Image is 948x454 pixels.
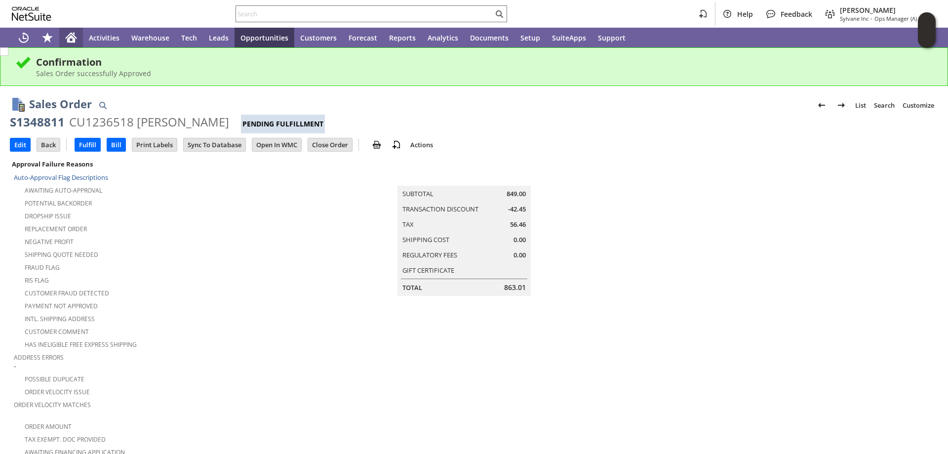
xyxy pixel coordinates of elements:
span: Customers [300,33,337,42]
span: Analytics [428,33,458,42]
input: Fulfill [75,138,100,151]
a: Support [592,28,632,47]
span: SuiteApps [552,33,586,42]
a: Tax [402,220,414,229]
img: Previous [816,99,828,111]
a: Recent Records [12,28,36,47]
a: List [851,97,870,113]
svg: logo [12,7,51,21]
span: - [14,362,16,371]
img: print.svg [371,139,383,151]
span: Warehouse [131,33,169,42]
span: Activities [89,33,119,42]
input: Open In WMC [252,138,301,151]
a: Intl. Shipping Address [25,315,95,323]
input: Edit [10,138,30,151]
a: RIS flag [25,276,49,285]
input: Close Order [308,138,352,151]
a: Potential Backorder [25,199,92,207]
a: Dropship Issue [25,212,71,220]
div: S1348811 [10,114,65,130]
a: Subtotal [402,189,434,198]
a: Order Velocity Matches [14,401,91,409]
a: Opportunities [235,28,294,47]
span: 0.00 [513,250,526,260]
a: Gift Certificate [402,266,454,275]
a: Has Ineligible Free Express Shipping [25,340,137,349]
a: Shipping Quote Needed [25,250,98,259]
span: Tech [181,33,197,42]
span: Ops Manager (A) (F2L) [874,15,930,22]
caption: Summary [397,170,531,186]
a: Auto-Approval Flag Descriptions [14,173,108,182]
span: [PERSON_NAME] [840,5,930,15]
a: Warehouse [125,28,175,47]
a: Payment not approved [25,302,98,310]
span: 863.01 [504,283,526,292]
svg: Shortcuts [41,32,53,43]
span: Setup [520,33,540,42]
span: Opportunities [240,33,288,42]
span: Sylvane Inc [840,15,869,22]
a: Replacement Order [25,225,87,233]
a: Analytics [422,28,464,47]
a: SuiteApps [546,28,592,47]
a: Setup [514,28,546,47]
input: Bill [107,138,125,151]
input: Back [37,138,60,151]
span: Leads [209,33,229,42]
svg: Search [493,8,505,20]
svg: Recent Records [18,32,30,43]
span: 849.00 [507,189,526,199]
span: Feedback [781,9,812,19]
span: Forecast [349,33,377,42]
a: Documents [464,28,514,47]
div: Pending Fulfillment [241,115,325,133]
span: Support [598,33,626,42]
input: Print Labels [132,138,177,151]
a: Customers [294,28,343,47]
a: Home [59,28,83,47]
img: Next [835,99,847,111]
div: Confirmation [36,55,933,69]
input: Search [236,8,493,20]
div: Sales Order successfully Approved [36,69,933,78]
a: Tech [175,28,203,47]
span: -42.45 [508,205,526,214]
a: Transaction Discount [402,205,478,213]
span: Reports [389,33,416,42]
div: Shortcuts [36,28,59,47]
input: Sync To Database [184,138,245,151]
a: Customer Fraud Detected [25,289,109,297]
div: Approval Failure Reasons [10,158,316,170]
a: Shipping Cost [402,235,449,244]
a: Regulatory Fees [402,250,457,259]
span: Help [737,9,753,19]
a: Customize [899,97,938,113]
a: Tax Exempt. Doc Provided [25,435,106,444]
span: Documents [470,33,509,42]
a: Leads [203,28,235,47]
a: Forecast [343,28,383,47]
a: Awaiting Auto-Approval [25,186,102,195]
a: Reports [383,28,422,47]
a: Search [870,97,899,113]
a: Address Errors [14,353,64,362]
a: Activities [83,28,125,47]
a: Negative Profit [25,238,74,246]
span: Oracle Guided Learning Widget. To move around, please hold and drag [918,31,936,48]
a: Customer Comment [25,328,89,336]
span: 0.00 [513,235,526,245]
a: Actions [406,140,437,149]
iframe: Click here to launch Oracle Guided Learning Help Panel [918,12,936,48]
a: Possible Duplicate [25,375,84,383]
span: 56.46 [510,220,526,229]
a: Total [402,283,422,292]
h1: Sales Order [29,96,92,112]
img: Quick Find [97,99,109,111]
img: add-record.svg [391,139,402,151]
a: Order Velocity Issue [25,388,90,396]
a: Order Amount [25,422,72,431]
a: Fraud Flag [25,263,60,272]
span: - [870,15,872,22]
